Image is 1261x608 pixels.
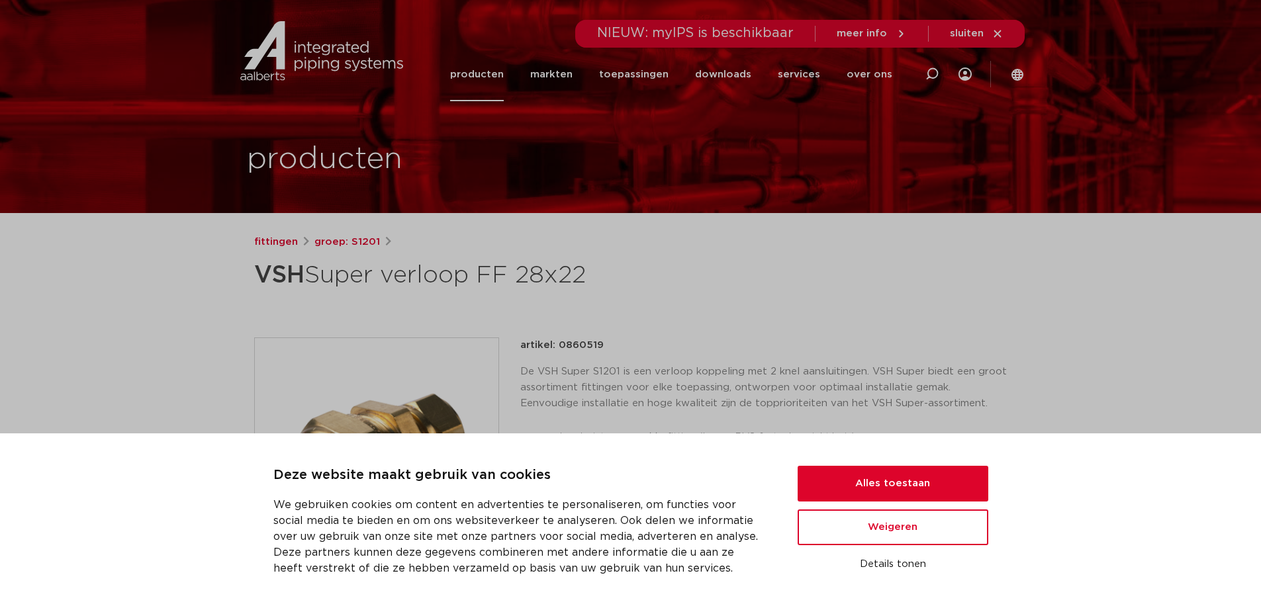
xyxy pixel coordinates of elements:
nav: Menu [450,48,892,101]
button: Alles toestaan [798,466,988,501]
img: Product Image for VSH Super verloop FF 28x22 [255,338,498,582]
span: NIEUW: myIPS is beschikbaar [597,26,794,40]
h1: Super verloop FF 28x22 [254,255,751,295]
a: markten [530,48,573,101]
p: De VSH Super S1201 is een verloop koppeling met 2 knel aansluitingen. VSH Super biedt een groot a... [520,364,1007,412]
div: my IPS [958,48,972,101]
a: over ons [847,48,892,101]
a: fittingen [254,234,298,250]
a: downloads [695,48,751,101]
a: toepassingen [599,48,669,101]
li: meerdere buistypes op één fitting (koper, RVS & staalverzinkt buis) [531,427,1007,448]
a: producten [450,48,504,101]
strong: VSH [254,263,304,287]
p: We gebruiken cookies om content en advertenties te personaliseren, om functies voor social media ... [273,497,766,576]
a: groep: S1201 [314,234,380,250]
p: Deze website maakt gebruik van cookies [273,465,766,486]
p: artikel: 0860519 [520,337,604,353]
a: meer info [837,28,907,40]
button: Details tonen [798,553,988,576]
span: sluiten [950,28,984,38]
a: services [778,48,820,101]
button: Weigeren [798,509,988,545]
h1: producten [247,138,402,181]
a: sluiten [950,28,1004,40]
span: meer info [837,28,887,38]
